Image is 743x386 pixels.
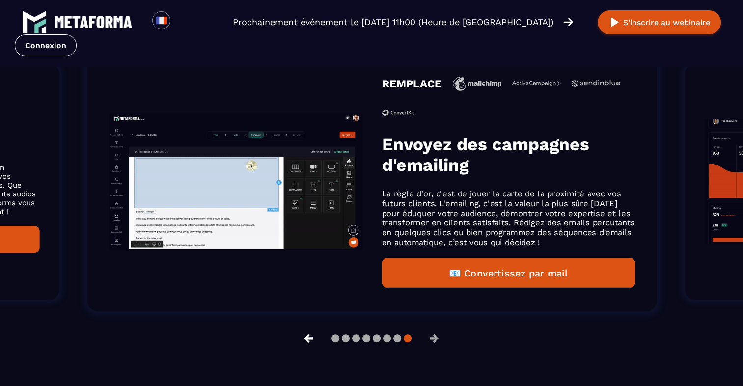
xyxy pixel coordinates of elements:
button: → [421,327,447,350]
img: logo [54,16,133,28]
h3: Envoyez des campagnes d'emailing [382,134,635,175]
img: play [608,16,621,28]
img: arrow-right [563,17,573,28]
button: ← [296,327,322,350]
img: icon [571,80,620,87]
button: 📧 Convertissez par mail [382,258,635,287]
img: logo [22,10,47,34]
img: icon [382,102,414,123]
input: Search for option [179,16,186,28]
button: S’inscrire au webinaire [598,10,721,34]
a: Connexion [15,34,77,56]
p: Prochainement événement le [DATE] 11h00 (Heure de [GEOGRAPHIC_DATA]) [233,15,553,29]
div: Search for option [170,11,194,33]
img: fr [155,14,167,27]
img: gif [109,113,362,250]
img: icon [512,81,560,86]
img: icon [452,76,501,91]
p: La règle d'or, c'est de jouer la carte de la proximité avec vos futurs clients. L'emailing, c'est... [382,189,635,247]
h4: REMPLACE [382,77,441,90]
